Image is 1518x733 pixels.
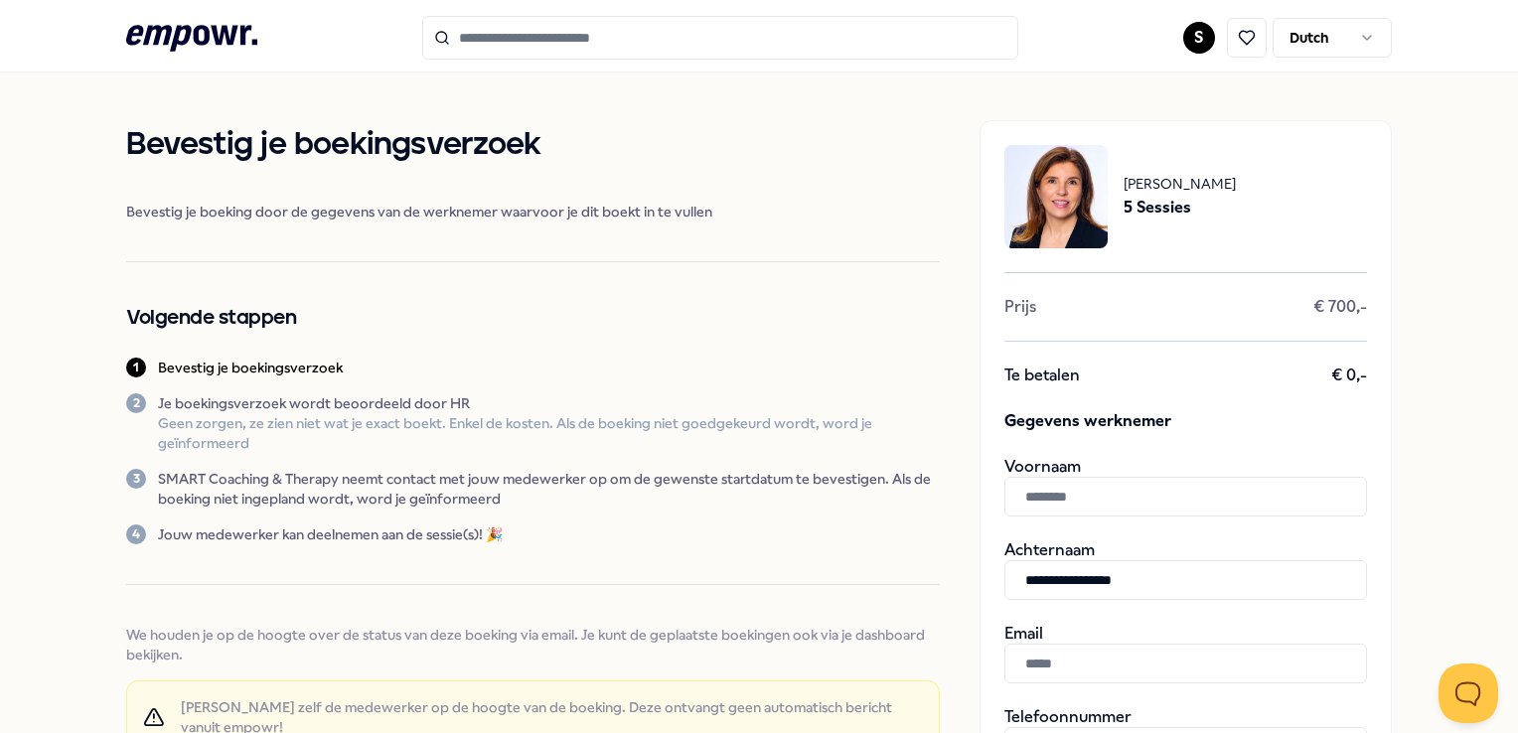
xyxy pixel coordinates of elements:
[126,393,146,413] div: 2
[126,302,939,334] h2: Volgende stappen
[1331,366,1367,385] span: € 0,-
[1004,457,1367,516] div: Voornaam
[158,358,343,377] p: Bevestig je boekingsverzoek
[1004,366,1080,385] span: Te betalen
[158,469,939,509] p: SMART Coaching & Therapy neemt contact met jouw medewerker op om de gewenste startdatum te bevest...
[126,524,146,544] div: 4
[1313,297,1367,317] span: € 700,-
[1004,409,1367,433] span: Gegevens werknemer
[126,358,146,377] div: 1
[1004,540,1367,600] div: Achternaam
[1004,297,1036,317] span: Prijs
[1004,624,1367,683] div: Email
[1124,195,1236,220] span: 5 Sessies
[1124,173,1236,195] span: [PERSON_NAME]
[422,16,1018,60] input: Search for products, categories or subcategories
[158,524,503,544] p: Jouw medewerker kan deelnemen aan de sessie(s)! 🎉
[1439,663,1498,723] iframe: Help Scout Beacon - Open
[126,625,939,664] span: We houden je op de hoogte over de status van deze boeking via email. Je kunt de geplaatste boekin...
[1183,22,1215,54] button: S
[158,393,939,413] p: Je boekingsverzoek wordt beoordeeld door HR
[158,413,939,453] p: Geen zorgen, ze zien niet wat je exact boekt. Enkel de kosten. Als de boeking niet goedgekeurd wo...
[1004,145,1108,248] img: package image
[126,469,146,489] div: 3
[126,120,939,170] h1: Bevestig je boekingsverzoek
[126,202,939,221] span: Bevestig je boeking door de gegevens van de werknemer waarvoor je dit boekt in te vullen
